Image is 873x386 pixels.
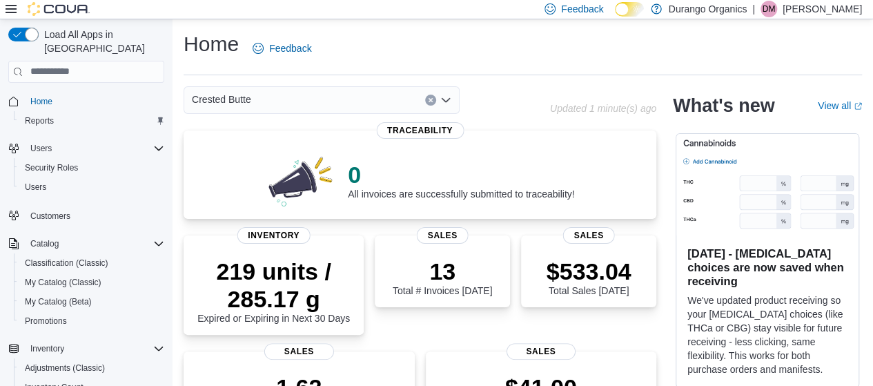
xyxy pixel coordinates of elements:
[818,100,862,111] a: View allExternal link
[3,205,170,225] button: Customers
[14,273,170,292] button: My Catalog (Classic)
[19,160,84,176] a: Security Roles
[3,139,170,158] button: Users
[19,255,114,271] a: Classification (Classic)
[14,177,170,197] button: Users
[19,113,164,129] span: Reports
[25,162,78,173] span: Security Roles
[264,343,333,360] span: Sales
[195,258,353,324] div: Expired or Expiring in Next 30 Days
[25,340,164,357] span: Inventory
[30,96,52,107] span: Home
[19,113,59,129] a: Reports
[30,143,52,154] span: Users
[25,340,70,357] button: Inventory
[687,293,847,376] p: We've updated product receiving so your [MEDICAL_DATA] choices (like THCa or CBG) stay visible fo...
[348,161,574,200] div: All invoices are successfully submitted to traceability!
[25,140,164,157] span: Users
[25,258,108,269] span: Classification (Classic)
[30,211,70,222] span: Customers
[19,274,107,291] a: My Catalog (Classic)
[19,274,164,291] span: My Catalog (Classic)
[393,258,492,285] p: 13
[237,227,311,244] span: Inventory
[25,115,54,126] span: Reports
[393,258,492,296] div: Total # Invoices [DATE]
[19,179,164,195] span: Users
[25,93,164,110] span: Home
[184,30,239,58] h1: Home
[615,2,644,17] input: Dark Mode
[3,339,170,358] button: Inventory
[25,140,57,157] button: Users
[507,343,576,360] span: Sales
[30,238,59,249] span: Catalog
[14,111,170,131] button: Reports
[25,206,164,224] span: Customers
[854,102,862,110] svg: External link
[417,227,469,244] span: Sales
[25,208,76,224] a: Customers
[14,311,170,331] button: Promotions
[14,158,170,177] button: Security Roles
[669,1,747,17] p: Durango Organics
[348,161,574,189] p: 0
[25,363,105,374] span: Adjustments (Classic)
[561,2,603,16] span: Feedback
[14,253,170,273] button: Classification (Classic)
[192,91,251,108] span: Crested Butte
[376,122,464,139] span: Traceability
[28,2,90,16] img: Cova
[19,360,110,376] a: Adjustments (Classic)
[547,258,631,296] div: Total Sales [DATE]
[269,41,311,55] span: Feedback
[265,153,337,208] img: 0
[25,182,46,193] span: Users
[19,360,164,376] span: Adjustments (Classic)
[752,1,755,17] p: |
[25,296,92,307] span: My Catalog (Beta)
[687,247,847,288] h3: [DATE] - [MEDICAL_DATA] choices are now saved when receiving
[19,293,164,310] span: My Catalog (Beta)
[761,1,777,17] div: Daniel Mendoza
[19,293,97,310] a: My Catalog (Beta)
[19,313,72,329] a: Promotions
[547,258,631,285] p: $533.04
[3,91,170,111] button: Home
[25,93,58,110] a: Home
[673,95,774,117] h2: What's new
[247,35,317,62] a: Feedback
[550,103,656,114] p: Updated 1 minute(s) ago
[195,258,353,313] p: 219 units / 285.17 g
[19,179,52,195] a: Users
[783,1,862,17] p: [PERSON_NAME]
[425,95,436,106] button: Clear input
[19,160,164,176] span: Security Roles
[19,313,164,329] span: Promotions
[25,316,67,327] span: Promotions
[39,28,164,55] span: Load All Apps in [GEOGRAPHIC_DATA]
[19,255,164,271] span: Classification (Classic)
[440,95,451,106] button: Open list of options
[3,234,170,253] button: Catalog
[25,235,64,252] button: Catalog
[14,292,170,311] button: My Catalog (Beta)
[25,235,164,252] span: Catalog
[25,277,101,288] span: My Catalog (Classic)
[14,358,170,378] button: Adjustments (Classic)
[763,1,776,17] span: DM
[563,227,615,244] span: Sales
[30,343,64,354] span: Inventory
